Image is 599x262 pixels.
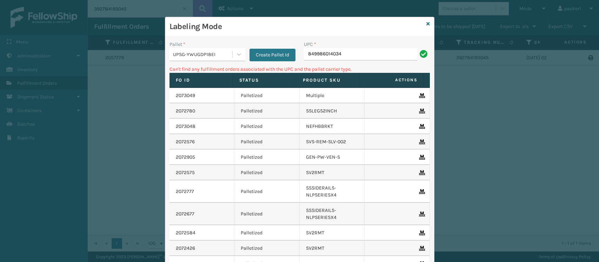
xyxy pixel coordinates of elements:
i: Remove From Pallet [419,155,423,160]
a: 2072584 [176,229,195,236]
button: Create Pallet Id [249,49,295,61]
td: Palletized [234,203,300,225]
td: NEFHBBRKT [300,119,365,134]
a: 2072426 [176,245,195,252]
td: SSLEGS2INCH [300,103,365,119]
label: Pallet [169,41,185,48]
a: 2072905 [176,154,195,161]
label: Status [239,77,290,83]
a: 2072677 [176,211,194,218]
i: Remove From Pallet [419,109,423,113]
i: Remove From Pallet [419,139,423,144]
div: UPSG-YWUGDP18EI [173,51,233,58]
td: Palletized [234,225,300,241]
td: GEN-PW-VEN-S [300,150,365,165]
a: 2073048 [176,123,195,130]
td: SV2RMT [300,225,365,241]
td: Multiple [300,88,365,103]
td: Palletized [234,180,300,203]
td: SSSIDERAILS-NLPSERIESX4 [300,203,365,225]
i: Remove From Pallet [419,189,423,194]
i: Remove From Pallet [419,212,423,216]
i: Remove From Pallet [419,124,423,129]
td: Palletized [234,165,300,180]
td: SVS-REM-SLV-002 [300,134,365,150]
a: 2072576 [176,138,195,145]
td: Palletized [234,119,300,134]
td: Palletized [234,134,300,150]
h3: Labeling Mode [169,21,424,32]
td: Palletized [234,103,300,119]
a: 2072575 [176,169,195,176]
td: SSSIDERAILS-NLPSERIESX4 [300,180,365,203]
i: Remove From Pallet [419,93,423,98]
td: Palletized [234,150,300,165]
i: Remove From Pallet [419,230,423,235]
span: Actions [362,74,422,86]
label: UPC [304,41,316,48]
p: Can't find any fulfillment orders associated with the UPC and the pallet carrier type. [169,65,430,73]
td: SV2RMT [300,241,365,256]
label: Product SKU [303,77,353,83]
td: Palletized [234,88,300,103]
label: Fo Id [176,77,226,83]
td: Palletized [234,241,300,256]
i: Remove From Pallet [419,170,423,175]
a: 2073049 [176,92,195,99]
a: 2072780 [176,108,195,115]
i: Remove From Pallet [419,246,423,251]
a: 2072777 [176,188,194,195]
td: SV2RMT [300,165,365,180]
